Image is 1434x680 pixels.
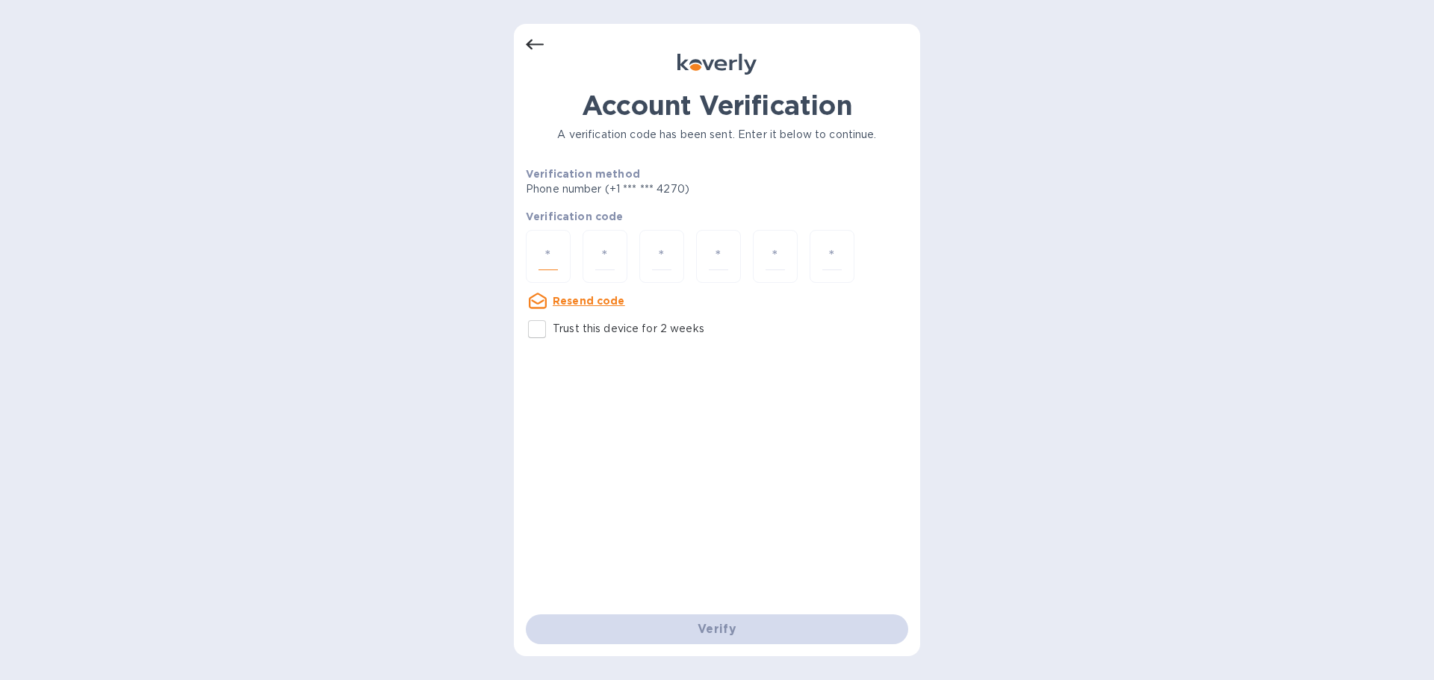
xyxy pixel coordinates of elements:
h1: Account Verification [526,90,908,121]
p: Verification code [526,209,908,224]
b: Verification method [526,168,640,180]
p: Phone number (+1 *** *** 4270) [526,181,804,197]
p: A verification code has been sent. Enter it below to continue. [526,127,908,143]
p: Trust this device for 2 weeks [553,321,704,337]
u: Resend code [553,295,625,307]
